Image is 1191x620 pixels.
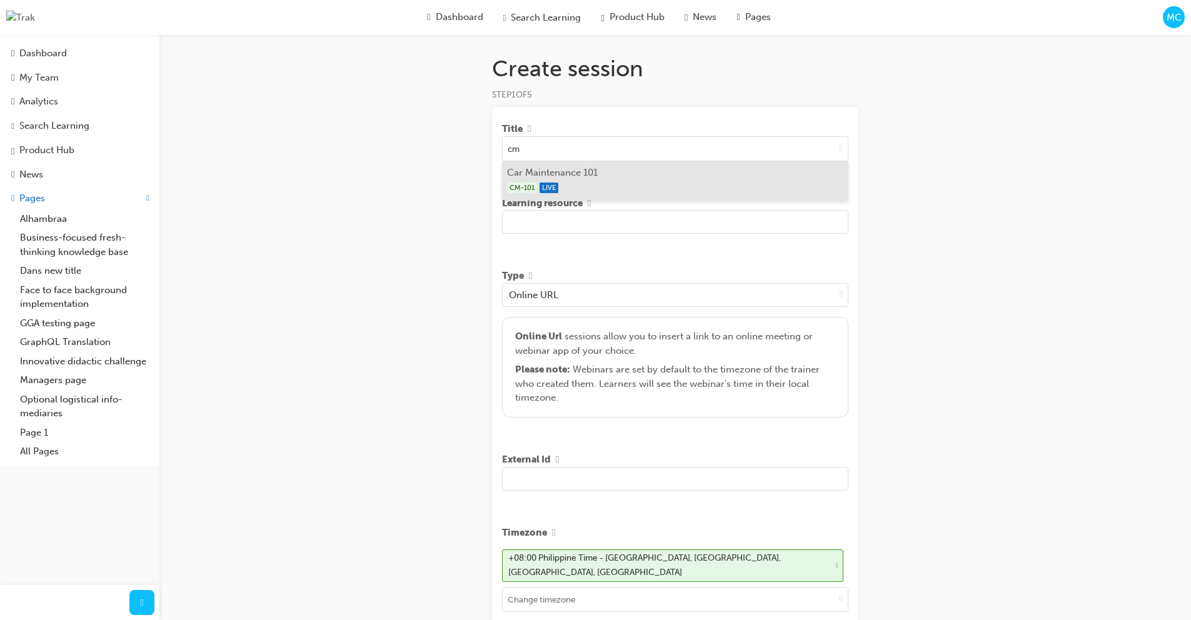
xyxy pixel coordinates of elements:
[515,364,570,375] span: Please note :
[736,10,740,24] span: pages-icon
[15,228,154,261] a: Business-focused fresh-thinking knowledge base
[503,10,506,25] span: search-icon
[1163,6,1185,28] button: MC
[15,314,154,333] a: GGA testing page
[19,46,67,61] div: Dashboard
[503,587,848,611] input: Change timezone
[552,527,555,538] span: info-icon
[529,270,532,281] span: info-icon
[19,94,58,109] div: Analytics
[511,11,581,25] span: Search Learning
[685,10,688,24] span: news-icon
[601,10,604,24] span: car-icon
[436,10,483,24] span: Dashboard
[417,5,493,29] a: guage-iconDashboard
[11,96,14,107] span: chart-icon
[839,593,842,604] span: down-icon
[146,191,149,206] span: up-icon
[15,261,154,281] a: Dans new title
[726,5,780,29] a: pages-iconPages
[11,144,14,156] span: car-icon
[11,192,14,204] span: pages-icon
[833,587,848,611] button: toggle menu
[502,122,523,136] span: Title
[502,161,848,200] li: Car Maintenance 101
[15,442,154,461] a: All Pages
[675,5,726,29] a: news-iconNews
[5,67,154,89] a: My Team
[591,5,674,29] a: car-iconProduct Hub
[502,269,524,283] span: Type
[502,526,547,540] span: Timezone
[11,72,14,83] span: people-icon
[6,11,35,25] img: Trak
[15,352,154,371] a: Innovative didactic challenge
[427,10,430,24] span: guage-icon
[833,137,848,161] button: toggle menu
[528,123,531,134] span: info-icon
[840,287,843,302] span: down-icon
[11,169,14,180] span: news-icon
[11,47,14,59] span: guage-icon
[556,454,559,465] span: info-icon
[15,281,154,314] a: Face to face background implementation
[745,10,771,24] span: Pages
[493,5,591,30] a: search-iconSearch Learning
[15,423,154,442] a: Page 1
[5,187,154,209] button: Pages
[15,390,154,423] a: Optional logistical info-mediaries
[515,362,836,405] div: Webinars are set by default to the timezone of the trainer who created them. Learners will see th...
[19,71,59,85] div: My Team
[5,115,154,137] a: Search Learning
[583,196,596,211] button: Show info
[502,196,583,211] span: Learning resource
[5,139,154,161] a: Product Hub
[19,167,43,182] div: News
[524,269,537,283] button: Show info
[693,10,716,24] span: News
[15,209,154,229] a: Alhambraa
[492,55,858,82] h1: Create session
[502,452,551,467] span: External Id
[5,164,154,186] a: News
[551,452,564,467] button: Show info
[1167,11,1182,25] span: MC
[508,551,831,579] div: +08:00 Philippine Time - [GEOGRAPHIC_DATA], [GEOGRAPHIC_DATA], [GEOGRAPHIC_DATA], [GEOGRAPHIC_DATA]
[5,42,154,64] a: Dashboard
[15,332,154,352] a: GraphQL Translation
[492,89,532,100] span: STEP 1 OF 5
[19,191,45,206] div: Pages
[515,331,562,342] span: Online Url
[610,10,665,24] span: Product Hub
[19,143,74,157] div: Product Hub
[140,596,143,610] span: prev-icon
[507,182,537,193] span: CM-101
[5,40,154,187] button: DashboardMy TeamAnalyticsSearch LearningProduct HubNews
[523,122,536,136] button: Show info
[839,142,842,153] span: down-icon
[515,329,836,405] div: sessions allow you to insert a link to an online meeting or webinar app of your choice.
[15,371,154,390] a: Managers page
[540,182,558,193] span: LIVE
[836,562,838,569] span: cross-icon
[503,137,848,161] input: Select...
[547,526,560,540] button: Show info
[11,120,14,131] span: search-icon
[19,119,89,133] div: Search Learning
[509,287,558,302] div: Online URL
[5,91,154,112] a: Analytics
[588,197,591,209] span: info-icon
